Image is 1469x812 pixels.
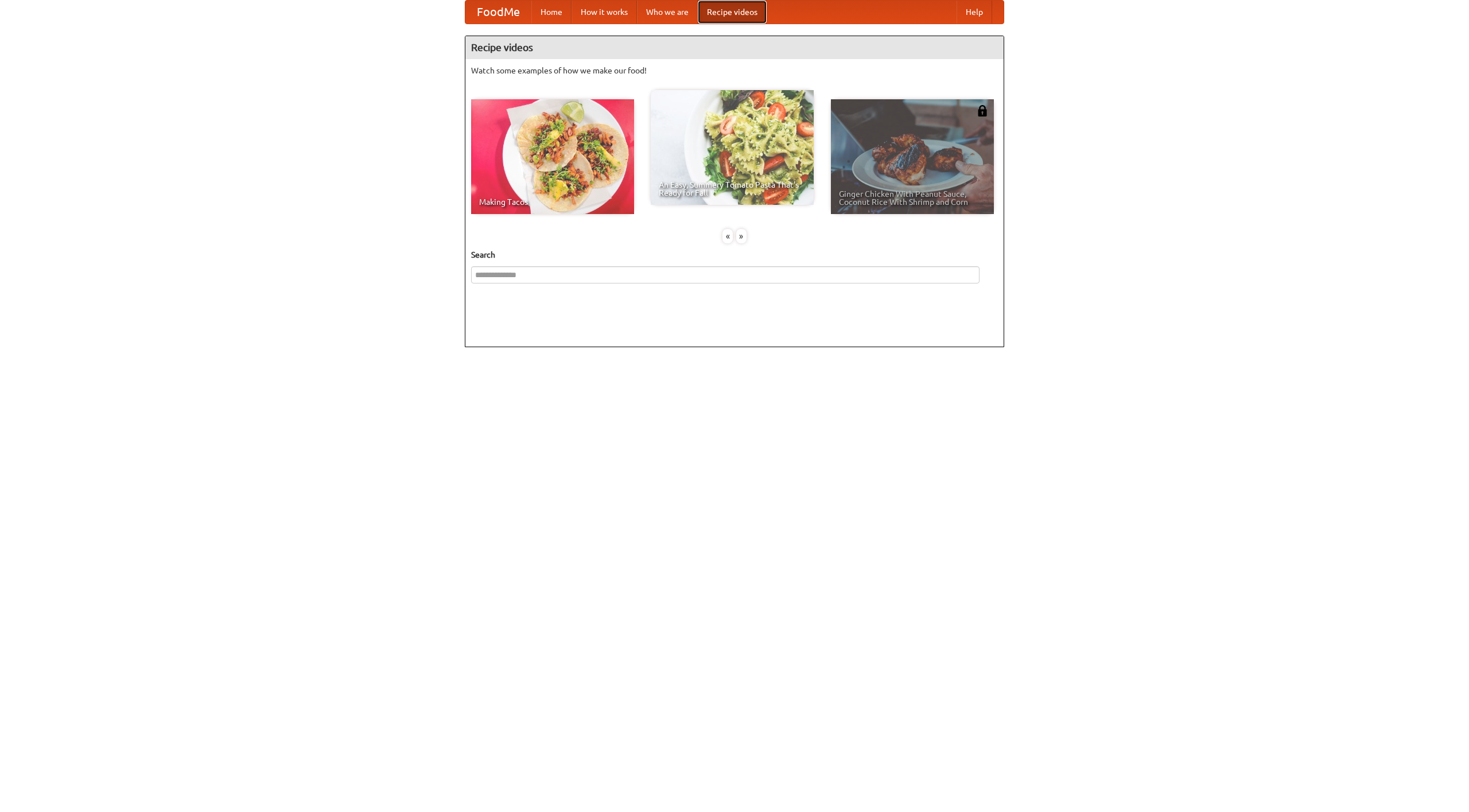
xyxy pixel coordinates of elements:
a: Making Tacos [471,99,634,214]
a: Help [957,1,992,24]
a: Recipe videos [698,1,767,24]
p: Watch some examples of how we make our food! [471,65,998,76]
h4: Recipe videos [465,36,1004,59]
a: Who we are [637,1,698,24]
div: » [736,229,747,243]
span: An Easy, Summery Tomato Pasta That's Ready for Fall [659,181,806,197]
div: « [722,229,733,243]
span: Making Tacos [479,198,626,206]
a: Home [531,1,572,24]
a: FoodMe [465,1,531,24]
h5: Search [471,249,998,261]
a: An Easy, Summery Tomato Pasta That's Ready for Fall [651,90,814,205]
img: 483408.png [977,105,988,116]
a: How it works [572,1,637,24]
